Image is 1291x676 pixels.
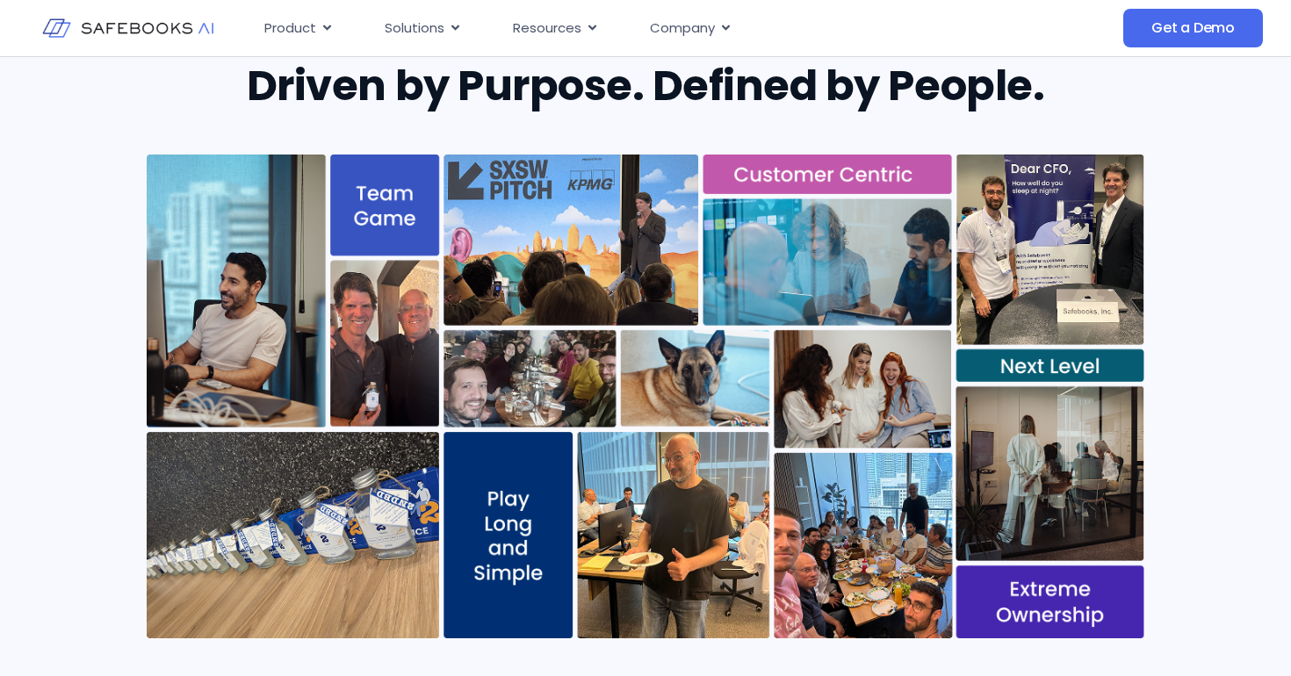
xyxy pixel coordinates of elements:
[147,155,1144,637] img: Safebooks Open Positions 2
[147,61,1144,111] h2: Driven by Purpose. Defined by People.
[385,18,444,39] span: Solutions
[1151,19,1235,37] span: Get a Demo
[250,11,983,46] nav: Menu
[650,18,715,39] span: Company
[513,18,581,39] span: Resources
[264,18,316,39] span: Product
[1123,9,1263,47] a: Get a Demo
[250,11,983,46] div: Menu Toggle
